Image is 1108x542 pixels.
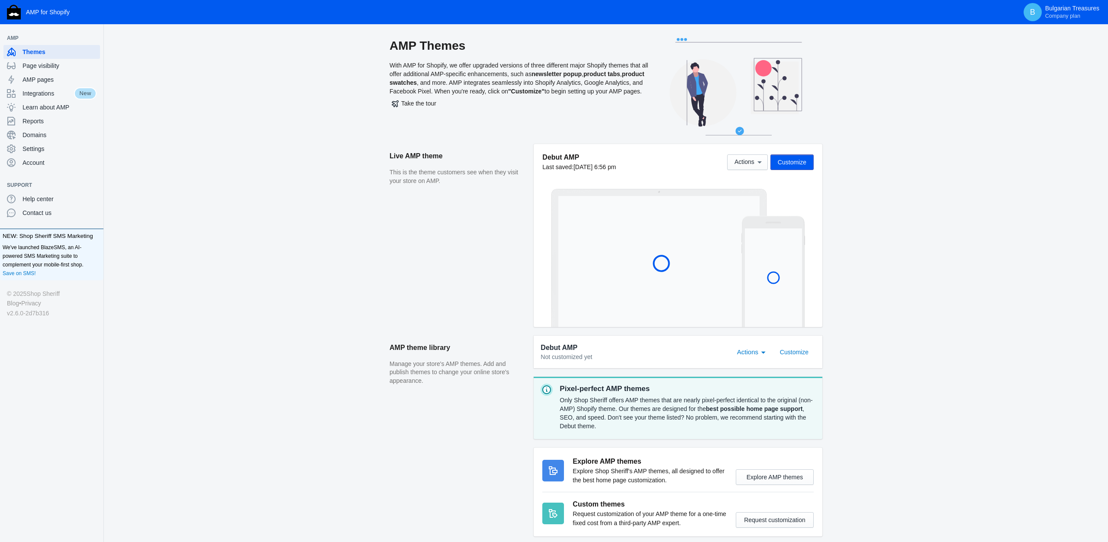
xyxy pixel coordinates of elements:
a: Account [3,156,100,170]
div: With AMP for Shopify, we offer upgraded versions of three different major Shopify themes that all... [390,38,649,144]
span: Page visibility [23,61,97,70]
button: Add a sales channel [88,36,102,40]
button: Take the tour [390,96,438,111]
img: Mobile frame [741,216,805,327]
a: Shop Sheriff [26,289,60,298]
a: IntegrationsNew [3,87,100,100]
a: Learn about AMP [3,100,100,114]
p: This is the theme customers see when they visit your store on AMP. [390,168,525,185]
b: "Customize" [508,88,544,95]
b: newsletter popup [531,71,582,77]
h2: AMP theme library [390,336,525,360]
h3: Custom themes [573,499,727,510]
h2: AMP Themes [390,38,649,54]
span: Actions [734,159,754,166]
img: Laptop frame [551,189,767,327]
a: Themes [3,45,100,59]
span: Integrations [23,89,74,98]
a: Contact us [3,206,100,220]
span: AMP for Shopify [26,9,70,16]
a: Privacy [21,298,41,308]
span: AMP [7,34,88,42]
a: Domains [3,128,100,142]
button: Request customization [736,512,814,528]
span: Company plan [1045,13,1080,19]
a: Blog [7,298,19,308]
p: Explore Shop Sheriff's AMP themes, all designed to offer the best home page customization. [573,467,727,485]
div: Not customized yet [541,353,727,362]
span: Settings [23,144,97,153]
a: Reports [3,114,100,128]
a: AMP pages [3,73,100,87]
span: Learn about AMP [23,103,97,112]
h5: Debut AMP [542,153,616,162]
button: Add a sales channel [88,183,102,187]
button: Customize [773,344,815,360]
span: New [74,87,97,99]
h2: Live AMP theme [390,144,525,168]
span: B [1028,8,1037,16]
p: Pixel-perfect AMP themes [560,384,815,394]
p: Manage your store's AMP themes. Add and publish themes to change your online store's appearance. [390,360,525,385]
a: Customize [773,348,815,355]
span: AMP pages [23,75,97,84]
button: Customize [770,154,814,170]
div: v2.6.0-2d7b316 [7,308,97,318]
span: Customize [780,349,808,356]
span: Take the tour [392,100,436,107]
span: Themes [23,48,97,56]
span: Reports [23,117,97,125]
span: Account [23,158,97,167]
span: Help center [23,195,97,203]
button: Actions [727,154,768,170]
span: Contact us [23,208,97,217]
span: Actions [737,348,758,356]
h3: Explore AMP themes [573,456,727,467]
span: Debut AMP [541,343,577,353]
p: Request customization of your AMP theme for a one-time fixed cost from a third-party AMP expert. [573,510,727,528]
div: Last saved: [542,163,616,171]
p: Bulgarian Treasures [1045,5,1099,19]
span: [DATE] 6:56 pm [573,164,616,170]
b: product tabs [583,71,620,77]
b: product swatches [390,71,644,86]
img: Shop Sheriff Logo [7,5,21,19]
div: © 2025 [7,289,97,298]
a: Settings [3,142,100,156]
span: Support [7,181,88,189]
mat-select: Actions [737,346,770,356]
a: Save on SMS! [3,269,36,278]
span: Domains [23,131,97,139]
a: Page visibility [3,59,100,73]
button: Explore AMP themes [736,469,814,485]
div: Only Shop Sheriff offers AMP themes that are nearly pixel-perfect identical to the original (non-... [560,394,815,432]
strong: best possible home page support [706,405,802,412]
span: Customize [778,159,806,166]
div: • [7,298,97,308]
